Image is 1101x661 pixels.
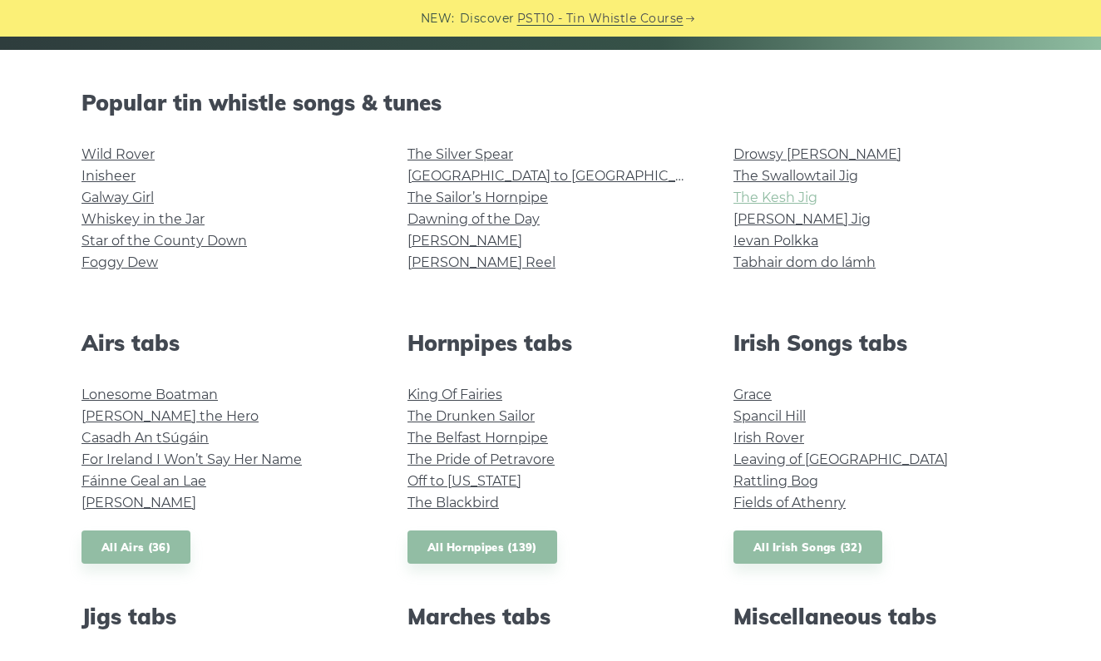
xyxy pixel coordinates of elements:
a: The Belfast Hornpipe [407,430,548,446]
a: For Ireland I Won’t Say Her Name [81,451,302,467]
a: Whiskey in the Jar [81,211,205,227]
a: Leaving of [GEOGRAPHIC_DATA] [733,451,948,467]
a: The Silver Spear [407,146,513,162]
a: PST10 - Tin Whistle Course [517,9,684,28]
a: Irish Rover [733,430,804,446]
h2: Popular tin whistle songs & tunes [81,90,1020,116]
a: All Irish Songs (32) [733,530,882,565]
a: King Of Fairies [407,387,502,402]
h2: Jigs tabs [81,604,368,629]
a: Fáinne Geal an Lae [81,473,206,489]
a: Rattling Bog [733,473,818,489]
a: Off to [US_STATE] [407,473,521,489]
a: Drowsy [PERSON_NAME] [733,146,901,162]
h2: Airs tabs [81,330,368,356]
a: Inisheer [81,168,136,184]
a: Casadh An tSúgáin [81,430,209,446]
a: [GEOGRAPHIC_DATA] to [GEOGRAPHIC_DATA] [407,168,714,184]
a: Fields of Athenry [733,495,846,511]
a: Star of the County Down [81,233,247,249]
a: Ievan Polkka [733,233,818,249]
a: The Drunken Sailor [407,408,535,424]
a: [PERSON_NAME] [407,233,522,249]
a: The Kesh Jig [733,190,817,205]
a: Wild Rover [81,146,155,162]
a: Galway Girl [81,190,154,205]
a: Spancil Hill [733,408,806,424]
a: [PERSON_NAME] Reel [407,254,555,270]
h2: Hornpipes tabs [407,330,694,356]
a: The Swallowtail Jig [733,168,858,184]
a: All Airs (36) [81,530,190,565]
span: NEW: [421,9,455,28]
a: Tabhair dom do lámh [733,254,876,270]
a: The Pride of Petravore [407,451,555,467]
span: Discover [460,9,515,28]
a: The Blackbird [407,495,499,511]
a: [PERSON_NAME] [81,495,196,511]
h2: Irish Songs tabs [733,330,1020,356]
a: Dawning of the Day [407,211,540,227]
h2: Marches tabs [407,604,694,629]
a: [PERSON_NAME] the Hero [81,408,259,424]
a: Foggy Dew [81,254,158,270]
a: Lonesome Boatman [81,387,218,402]
a: Grace [733,387,772,402]
h2: Miscellaneous tabs [733,604,1020,629]
a: [PERSON_NAME] Jig [733,211,871,227]
a: The Sailor’s Hornpipe [407,190,548,205]
a: All Hornpipes (139) [407,530,557,565]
